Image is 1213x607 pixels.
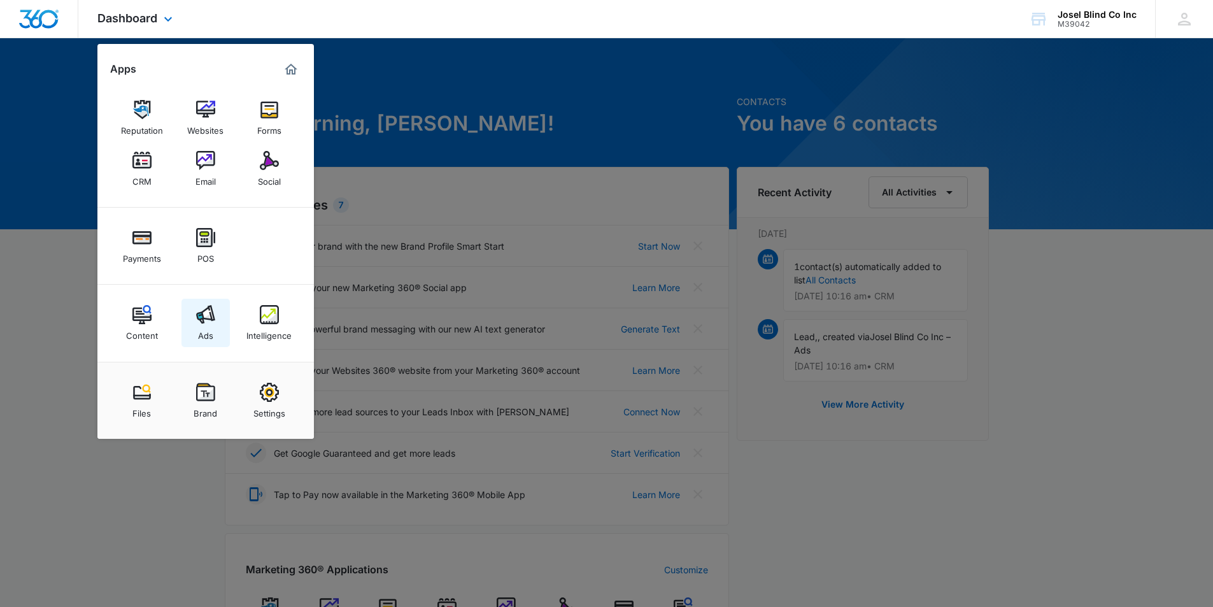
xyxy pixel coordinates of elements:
span: Dashboard [97,11,157,25]
a: Email [181,145,230,193]
h2: Apps [110,63,136,75]
div: CRM [132,170,152,187]
div: Reputation [121,119,163,136]
div: Intelligence [246,324,292,341]
a: Files [118,376,166,425]
div: POS [197,247,214,264]
div: Social [258,170,281,187]
div: Ads [198,324,213,341]
a: Payments [118,222,166,270]
div: Websites [187,119,223,136]
a: POS [181,222,230,270]
a: Content [118,299,166,347]
a: Reputation [118,94,166,142]
div: Brand [194,402,217,418]
a: Intelligence [245,299,294,347]
div: Files [132,402,151,418]
a: Marketing 360® Dashboard [281,59,301,80]
a: CRM [118,145,166,193]
a: Settings [245,376,294,425]
div: Email [195,170,216,187]
a: Websites [181,94,230,142]
div: Settings [253,402,285,418]
div: Payments [123,247,161,264]
a: Forms [245,94,294,142]
a: Ads [181,299,230,347]
a: Social [245,145,294,193]
div: account name [1058,10,1137,20]
div: account id [1058,20,1137,29]
a: Brand [181,376,230,425]
div: Content [126,324,158,341]
div: Forms [257,119,281,136]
